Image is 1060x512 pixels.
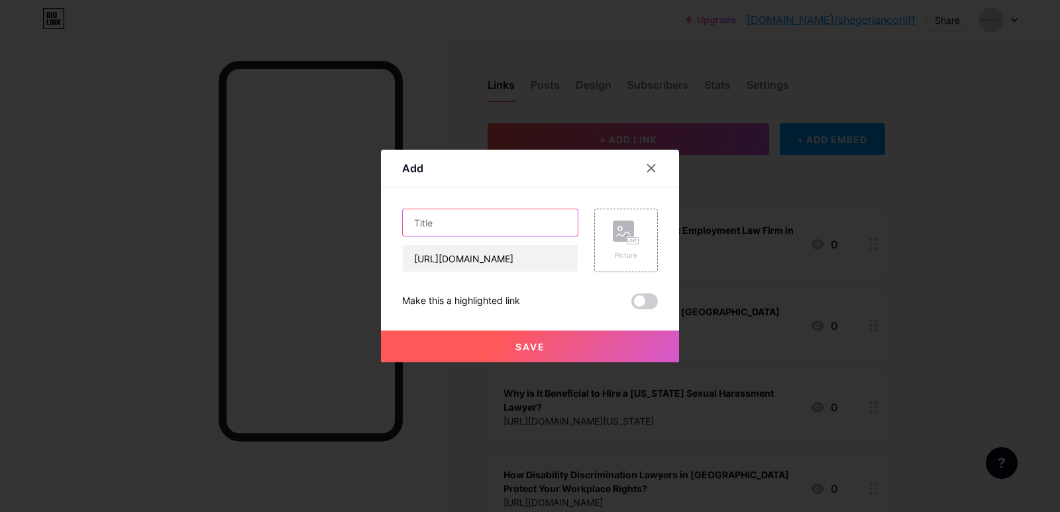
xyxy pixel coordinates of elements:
[403,209,578,236] input: Title
[613,250,639,260] div: Picture
[515,341,545,352] span: Save
[402,293,520,309] div: Make this a highlighted link
[381,331,679,362] button: Save
[403,245,578,272] input: URL
[402,160,423,176] div: Add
